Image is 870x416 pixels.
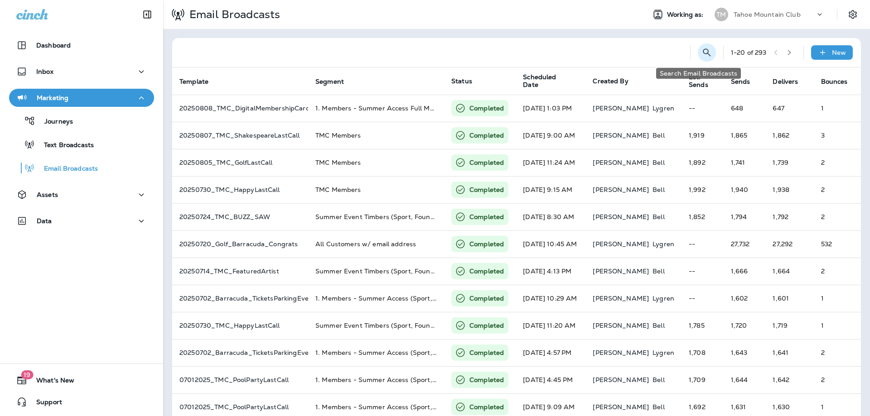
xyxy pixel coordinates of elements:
[179,240,301,248] p: 20250720_Golf_Barracuda_Congrats
[516,258,585,285] td: [DATE] 4:13 PM
[821,78,848,86] span: Bounces
[469,212,504,221] p: Completed
[469,131,504,140] p: Completed
[523,73,570,89] span: Scheduled Date
[179,403,301,411] p: 07012025_TMC_PoolPartyLastCall
[765,203,813,230] td: 1,792
[765,366,813,393] td: 1,642
[469,185,504,194] p: Completed
[315,77,356,86] span: Segment
[652,268,665,275] p: Bell
[652,295,674,302] p: Lygren
[9,62,154,81] button: Inbox
[698,43,716,62] button: Search Email Broadcasts
[689,73,708,89] span: Est. Sends
[179,322,301,329] p: 20250730_TMC_HappyLastCall
[35,118,73,126] p: Journeys
[724,285,766,312] td: 1,602
[37,217,52,225] p: Data
[593,105,649,112] p: [PERSON_NAME]
[724,312,766,339] td: 1,720
[9,186,154,204] button: Assets
[179,186,301,193] p: 20250730_TMC_HappyLastCall
[593,186,649,193] p: [PERSON_NAME]
[681,312,724,339] td: 1,785
[37,94,68,101] p: Marketing
[179,376,301,383] p: 07012025_TMC_PoolPartyLastCall
[656,68,741,79] div: Search Email Broadcasts
[186,8,280,21] p: Email Broadcasts
[9,158,154,177] button: Email Broadcasts
[35,165,98,173] p: Email Broadcasts
[652,186,665,193] p: Bell
[593,349,649,356] p: [PERSON_NAME]
[731,77,762,86] span: Sends
[179,78,208,86] span: Template
[652,376,665,383] p: Bell
[9,393,154,411] button: Support
[469,321,504,330] p: Completed
[593,295,649,302] p: [PERSON_NAME]
[731,78,750,86] span: Sends
[9,212,154,230] button: Data
[814,339,863,366] td: 2
[9,89,154,107] button: Marketing
[27,377,74,387] span: What's New
[593,213,649,220] p: [PERSON_NAME]
[724,339,766,366] td: 1,643
[765,149,813,176] td: 1,739
[516,312,585,339] td: [DATE] 11:20 AM
[179,105,301,112] p: 20250808_TMC_DigitalMembershipCard
[516,122,585,149] td: [DATE] 9:00 AM
[765,176,813,203] td: 1,938
[652,132,665,139] p: Bell
[652,105,674,112] p: Lygren
[469,158,504,167] p: Completed
[469,239,504,249] p: Completed
[724,149,766,176] td: 1,741
[135,5,160,24] button: Collapse Sidebar
[667,11,706,19] span: Working as:
[593,322,649,329] p: [PERSON_NAME]
[681,203,724,230] td: 1,852
[652,349,674,356] p: Lygren
[715,8,728,21] div: TM
[315,104,661,112] span: 1. Members - Summer Access Full Members(Sport, 4 Season, Pavilion, Summer, Founder - NO FRACTIONALS)
[516,95,585,122] td: [DATE] 1:03 PM
[36,68,53,75] p: Inbox
[814,149,863,176] td: 2
[652,213,665,220] p: Bell
[469,375,504,384] p: Completed
[773,77,810,86] span: Delivers
[814,122,863,149] td: 3
[845,6,861,23] button: Settings
[724,203,766,230] td: 1,794
[681,258,724,285] td: --
[451,77,472,85] span: Status
[593,376,649,383] p: [PERSON_NAME]
[652,403,665,411] p: Bell
[681,149,724,176] td: 1,892
[814,176,863,203] td: 2
[681,95,724,122] td: --
[593,240,649,248] p: [PERSON_NAME]
[179,77,220,86] span: Template
[469,348,504,357] p: Completed
[652,322,665,329] p: Bell
[9,135,154,154] button: Text Broadcasts
[593,159,649,166] p: [PERSON_NAME]
[814,230,863,258] td: 532
[814,95,863,122] td: 1
[681,230,724,258] td: --
[179,132,301,139] p: 20250807_TMC_ShakespeareLastCall
[9,111,154,130] button: Journeys
[179,159,301,166] p: 20250805_TMC_GolfLastCall
[681,285,724,312] td: --
[35,141,94,150] p: Text Broadcasts
[315,240,416,248] span: All Customers w/ email address
[179,349,301,356] p: 20250702_Barracuda_TicketsParkingEvents_Members
[814,203,863,230] td: 2
[9,36,154,54] button: Dashboard
[469,104,504,113] p: Completed
[469,294,504,303] p: Completed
